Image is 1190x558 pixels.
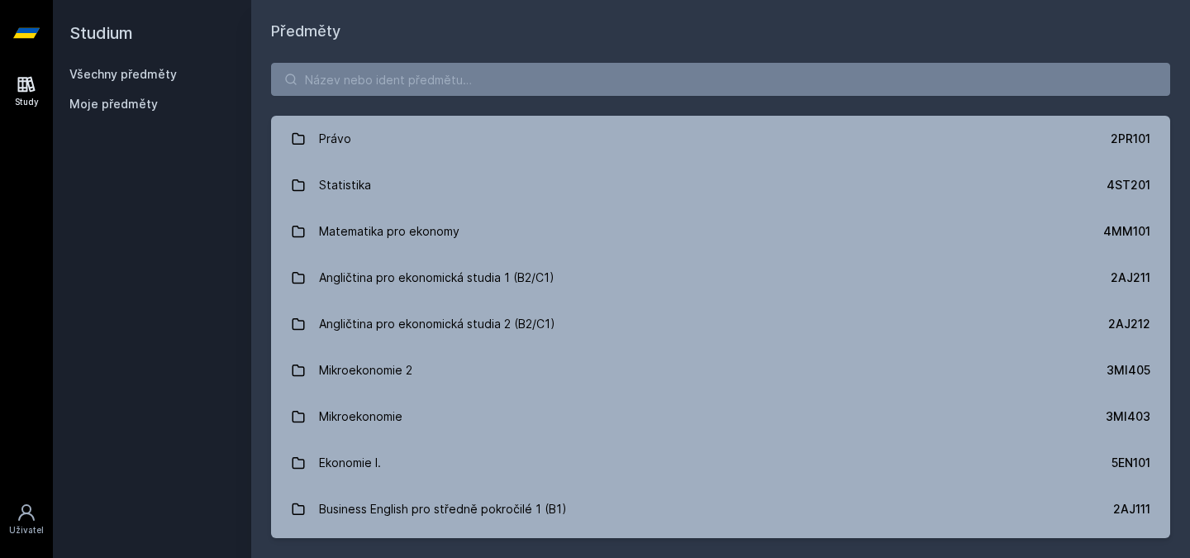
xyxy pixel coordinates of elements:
[1108,316,1150,332] div: 2AJ212
[319,169,371,202] div: Statistika
[271,347,1170,393] a: Mikroekonomie 2 3MI405
[1111,131,1150,147] div: 2PR101
[271,255,1170,301] a: Angličtina pro ekonomická studia 1 (B2/C1) 2AJ211
[319,308,555,341] div: Angličtina pro ekonomická studia 2 (B2/C1)
[271,162,1170,208] a: Statistika 4ST201
[271,20,1170,43] h1: Předměty
[1107,362,1150,379] div: 3MI405
[319,261,555,294] div: Angličtina pro ekonomická studia 1 (B2/C1)
[271,486,1170,532] a: Business English pro středně pokročilé 1 (B1) 2AJ111
[1111,269,1150,286] div: 2AJ211
[319,400,402,433] div: Mikroekonomie
[271,116,1170,162] a: Právo 2PR101
[69,67,177,81] a: Všechny předměty
[271,208,1170,255] a: Matematika pro ekonomy 4MM101
[319,354,412,387] div: Mikroekonomie 2
[319,493,567,526] div: Business English pro středně pokročilé 1 (B1)
[69,96,158,112] span: Moje předměty
[319,215,459,248] div: Matematika pro ekonomy
[271,63,1170,96] input: Název nebo ident předmětu…
[9,524,44,537] div: Uživatel
[1113,501,1150,517] div: 2AJ111
[1107,177,1150,193] div: 4ST201
[271,301,1170,347] a: Angličtina pro ekonomická studia 2 (B2/C1) 2AJ212
[1106,408,1150,425] div: 3MI403
[1103,223,1150,240] div: 4MM101
[271,393,1170,440] a: Mikroekonomie 3MI403
[319,122,351,155] div: Právo
[271,440,1170,486] a: Ekonomie I. 5EN101
[1111,455,1150,471] div: 5EN101
[319,446,381,479] div: Ekonomie I.
[3,66,50,117] a: Study
[3,494,50,545] a: Uživatel
[15,96,39,108] div: Study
